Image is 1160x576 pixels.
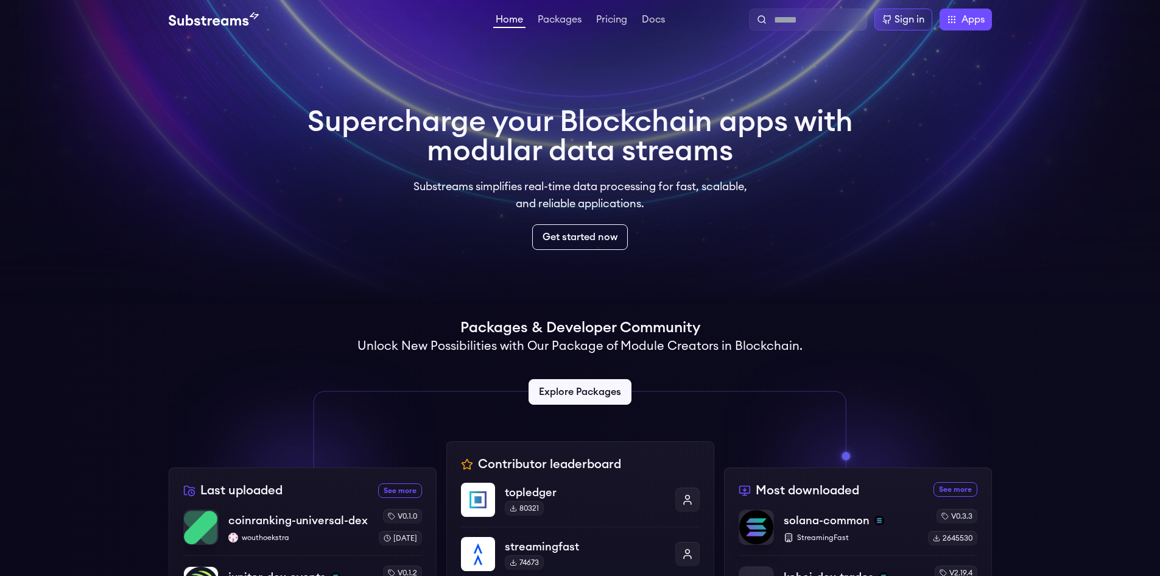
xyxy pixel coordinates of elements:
p: StreamingFast [784,533,918,542]
a: Get started now [532,224,628,250]
p: Substreams simplifies real-time data processing for fast, scalable, and reliable applications. [405,178,756,212]
a: coinranking-universal-dexcoinranking-universal-dexwouthoekstrawouthoekstrav0.1.0[DATE] [183,509,422,555]
div: 2645530 [928,531,977,546]
img: streamingfast [461,537,495,571]
div: Sign in [895,12,924,27]
div: 80321 [505,501,544,516]
h2: Unlock New Possibilities with Our Package of Module Creators in Blockchain. [357,338,803,355]
img: topledger [461,483,495,517]
a: Docs [639,15,667,27]
div: v0.1.0 [383,509,422,524]
h1: Packages & Developer Community [460,318,700,338]
p: topledger [505,484,666,501]
p: coinranking-universal-dex [228,512,368,529]
img: solana-common [739,510,773,544]
a: Explore Packages [529,379,631,405]
span: Apps [961,12,985,27]
a: Pricing [594,15,630,27]
a: See more recently uploaded packages [378,483,422,498]
p: solana-common [784,512,870,529]
a: Packages [535,15,584,27]
img: wouthoekstra [228,533,238,542]
img: Substream's logo [169,12,259,27]
a: See more most downloaded packages [933,482,977,497]
div: v0.3.3 [937,509,977,524]
a: Home [493,15,526,28]
p: streamingfast [505,538,666,555]
p: wouthoekstra [228,533,369,542]
img: solana [874,516,884,525]
a: topledgertopledger80321 [461,483,700,527]
div: [DATE] [379,531,422,546]
a: solana-commonsolana-commonsolanaStreamingFastv0.3.32645530 [739,509,977,555]
img: coinranking-universal-dex [184,510,218,544]
div: 74673 [505,555,544,570]
h1: Supercharge your Blockchain apps with modular data streams [308,107,853,166]
a: Sign in [874,9,932,30]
